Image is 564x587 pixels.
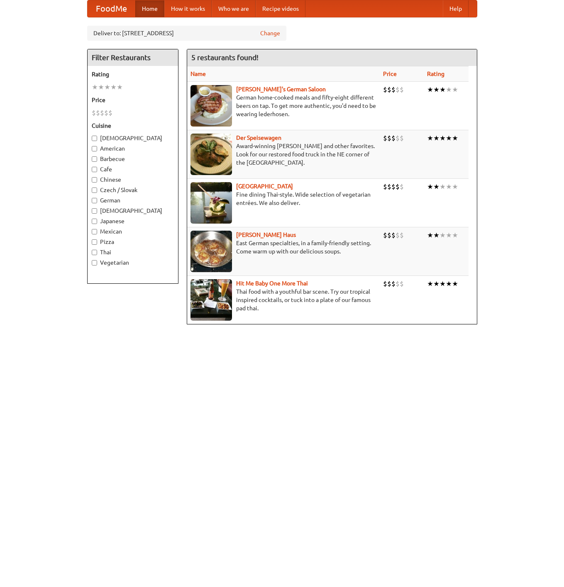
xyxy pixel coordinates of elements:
p: Fine dining Thai-style. Wide selection of vegetarian entrées. We also deliver. [190,190,376,207]
li: $ [383,279,387,288]
li: ★ [427,279,433,288]
h5: Rating [92,70,174,78]
a: Who we are [212,0,256,17]
li: $ [96,108,100,117]
label: Thai [92,248,174,256]
li: ★ [446,85,452,94]
input: American [92,146,97,151]
li: ★ [452,231,458,240]
input: Vegetarian [92,260,97,265]
img: babythai.jpg [190,279,232,321]
img: esthers.jpg [190,85,232,127]
li: $ [396,279,400,288]
a: FoodMe [88,0,135,17]
a: Der Speisewagen [236,134,281,141]
input: [DEMOGRAPHIC_DATA] [92,208,97,214]
li: $ [396,182,400,191]
label: [DEMOGRAPHIC_DATA] [92,134,174,142]
label: Chinese [92,175,174,184]
div: Deliver to: [STREET_ADDRESS] [87,26,286,41]
li: ★ [427,85,433,94]
input: Japanese [92,219,97,224]
li: ★ [104,83,110,92]
a: [PERSON_NAME] Haus [236,231,296,238]
input: [DEMOGRAPHIC_DATA] [92,136,97,141]
li: ★ [427,182,433,191]
label: Barbecue [92,155,174,163]
li: $ [391,134,396,143]
li: $ [387,85,391,94]
a: Hit Me Baby One More Thai [236,280,308,287]
a: Home [135,0,164,17]
a: Name [190,71,206,77]
li: $ [396,231,400,240]
li: $ [387,231,391,240]
a: How it works [164,0,212,17]
li: ★ [446,134,452,143]
li: $ [400,231,404,240]
li: ★ [452,279,458,288]
li: $ [383,85,387,94]
p: Thai food with a youthful bar scene. Try our tropical inspired cocktails, or tuck into a plate of... [190,287,376,312]
input: Chinese [92,177,97,183]
li: $ [387,134,391,143]
a: Rating [427,71,444,77]
li: $ [391,182,396,191]
li: $ [391,279,396,288]
h5: Price [92,96,174,104]
li: ★ [427,231,433,240]
li: $ [100,108,104,117]
label: Japanese [92,217,174,225]
li: ★ [439,231,446,240]
p: German home-cooked meals and fifty-eight different beers on tap. To get more authentic, you'd nee... [190,93,376,118]
li: ★ [439,279,446,288]
input: German [92,198,97,203]
li: $ [104,108,108,117]
li: ★ [110,83,117,92]
li: ★ [98,83,104,92]
li: $ [400,279,404,288]
a: [GEOGRAPHIC_DATA] [236,183,293,190]
li: ★ [433,231,439,240]
li: ★ [446,231,452,240]
li: ★ [446,279,452,288]
li: ★ [117,83,123,92]
li: $ [391,85,396,94]
li: $ [92,108,96,117]
label: [DEMOGRAPHIC_DATA] [92,207,174,215]
li: ★ [439,182,446,191]
input: Barbecue [92,156,97,162]
li: $ [383,182,387,191]
label: Cafe [92,165,174,173]
li: $ [387,182,391,191]
label: American [92,144,174,153]
li: ★ [433,279,439,288]
li: $ [387,279,391,288]
p: East German specialties, in a family-friendly setting. Come warm up with our delicious soups. [190,239,376,256]
h5: Cuisine [92,122,174,130]
ng-pluralize: 5 restaurants found! [191,54,259,61]
a: Change [260,29,280,37]
li: ★ [433,134,439,143]
h4: Filter Restaurants [88,49,178,66]
p: Award-winning [PERSON_NAME] and other favorites. Look for our restored food truck in the NE corne... [190,142,376,167]
li: ★ [452,134,458,143]
img: speisewagen.jpg [190,134,232,175]
li: $ [400,85,404,94]
li: ★ [433,182,439,191]
li: $ [391,231,396,240]
label: Mexican [92,227,174,236]
li: ★ [446,182,452,191]
input: Mexican [92,229,97,234]
li: $ [400,134,404,143]
input: Thai [92,250,97,255]
label: Vegetarian [92,258,174,267]
li: ★ [92,83,98,92]
b: [PERSON_NAME]'s German Saloon [236,86,326,93]
li: ★ [433,85,439,94]
label: Czech / Slovak [92,186,174,194]
li: ★ [452,182,458,191]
